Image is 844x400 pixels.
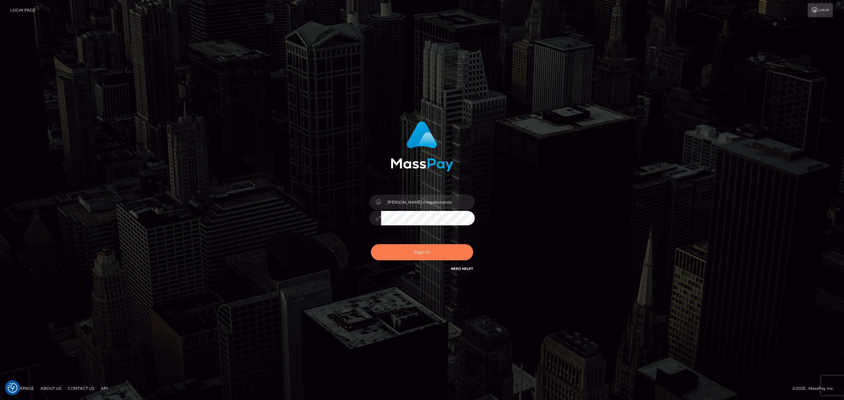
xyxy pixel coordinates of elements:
[65,383,97,393] a: Contact Us
[391,121,453,172] img: MassPay Login
[8,383,17,393] button: Consent Preferences
[808,3,833,17] a: Login
[38,383,64,393] a: About Us
[10,3,36,17] a: Login Page
[98,383,111,393] a: API
[7,383,37,393] a: Homepage
[8,383,17,393] img: Revisit consent button
[793,385,839,392] div: © 2025 , MassPay Inc.
[451,267,473,271] a: Need Help?
[381,195,475,210] input: Username...
[371,244,473,260] button: Sign in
